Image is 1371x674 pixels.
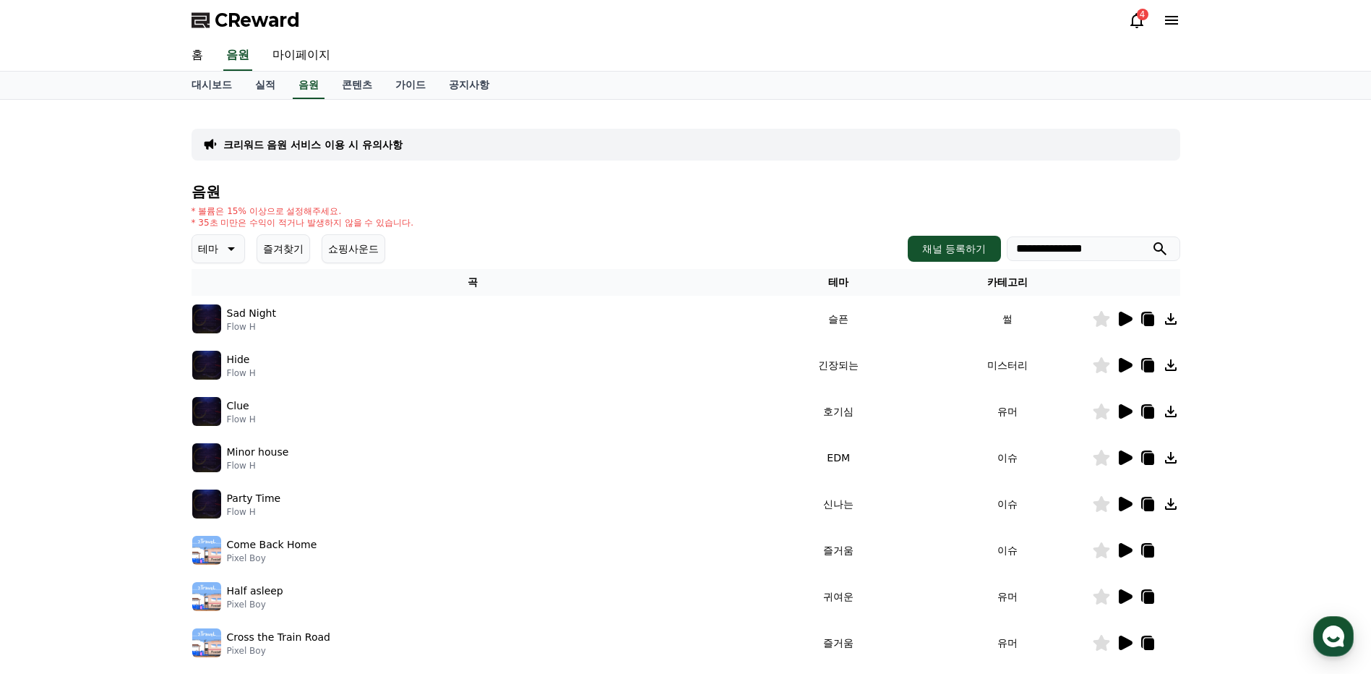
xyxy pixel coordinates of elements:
[227,491,281,506] p: Party Time
[754,573,923,620] td: 귀여운
[754,481,923,527] td: 신나는
[192,628,221,657] img: music
[192,490,221,519] img: music
[908,236,1000,262] button: 채널 등록하기
[244,72,287,99] a: 실적
[192,184,1180,200] h4: 음원
[384,72,437,99] a: 가이드
[227,445,289,460] p: Minor house
[227,553,317,564] p: Pixel Boy
[4,458,95,495] a: 홈
[192,443,221,472] img: music
[192,269,755,296] th: 곡
[923,527,1092,573] td: 이슈
[192,536,221,565] img: music
[215,9,300,32] span: CReward
[180,40,215,71] a: 홈
[46,480,54,492] span: 홈
[257,234,310,263] button: 즐겨찾기
[923,296,1092,342] td: 썰
[192,397,221,426] img: music
[330,72,384,99] a: 콘텐츠
[192,205,414,217] p: * 볼륨은 15% 이상으로 설정해주세요.
[1128,12,1146,29] a: 4
[923,435,1092,481] td: 이슈
[1137,9,1148,20] div: 4
[923,481,1092,527] td: 이슈
[198,239,218,259] p: 테마
[261,40,342,71] a: 마이페이지
[437,72,501,99] a: 공지사항
[95,458,186,495] a: 대화
[923,269,1092,296] th: 카테고리
[223,40,252,71] a: 음원
[192,304,221,333] img: music
[227,398,249,414] p: Clue
[227,537,317,553] p: Come Back Home
[227,367,256,379] p: Flow H
[227,321,276,333] p: Flow H
[293,72,325,99] a: 음원
[754,620,923,666] td: 즐거움
[754,527,923,573] td: 즐거움
[186,458,278,495] a: 설정
[923,342,1092,388] td: 미스터리
[192,582,221,611] img: music
[754,388,923,435] td: 호기심
[192,217,414,229] p: * 35초 미만은 수익이 적거나 발생하지 않을 수 있습니다.
[192,351,221,380] img: music
[923,573,1092,620] td: 유머
[754,342,923,388] td: 긴장되는
[322,234,385,263] button: 쇼핑사운드
[223,137,403,152] a: 크리워드 음원 서비스 이용 시 유의사항
[923,388,1092,435] td: 유머
[227,584,283,599] p: Half asleep
[192,9,300,32] a: CReward
[192,234,245,263] button: 테마
[223,480,241,492] span: 설정
[227,630,330,645] p: Cross the Train Road
[754,269,923,296] th: 테마
[227,306,276,321] p: Sad Night
[227,352,250,367] p: Hide
[227,506,281,518] p: Flow H
[227,460,289,472] p: Flow H
[754,435,923,481] td: EDM
[227,645,330,657] p: Pixel Boy
[923,620,1092,666] td: 유머
[132,481,150,492] span: 대화
[754,296,923,342] td: 슬픈
[180,72,244,99] a: 대시보드
[227,414,256,425] p: Flow H
[227,599,283,610] p: Pixel Boy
